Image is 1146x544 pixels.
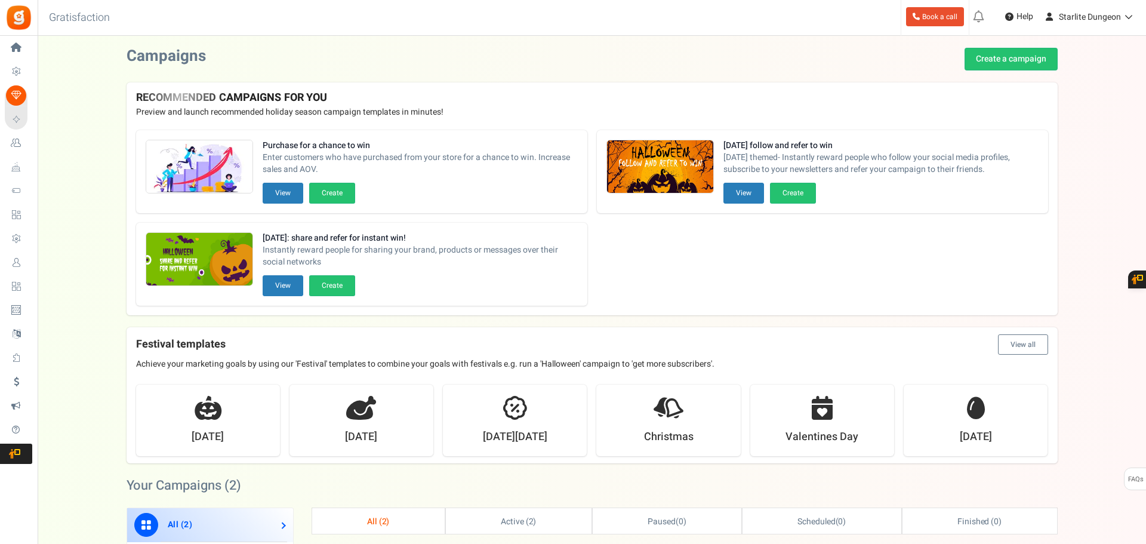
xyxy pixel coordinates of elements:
[1013,11,1033,23] span: Help
[529,515,534,528] span: 2
[168,518,193,531] span: All ( )
[136,106,1048,118] p: Preview and launch recommended holiday season campaign templates in minutes!
[797,515,846,528] span: ( )
[36,6,123,30] h3: Gratisfaction
[146,233,252,287] img: Recommended Campaigns
[648,515,686,528] span: ( )
[797,515,836,528] span: Scheduled
[906,7,964,26] a: Book a call
[229,476,236,495] span: 2
[263,152,578,176] span: Enter customers who have purchased from your store for a chance to win. Increase sales and AOV.
[1127,468,1144,491] span: FAQs
[184,518,189,531] span: 2
[644,429,694,445] strong: Christmas
[960,429,992,445] strong: [DATE]
[648,515,676,528] span: Paused
[263,140,578,152] strong: Purchase for a chance to win
[367,515,390,528] span: All ( )
[192,429,224,445] strong: [DATE]
[382,515,387,528] span: 2
[501,515,537,528] span: Active ( )
[263,275,303,296] button: View
[263,232,578,244] strong: [DATE]: share and refer for instant win!
[309,275,355,296] button: Create
[136,92,1048,104] h4: RECOMMENDED CAMPAIGNS FOR YOU
[136,358,1048,370] p: Achieve your marketing goals by using our 'Festival' templates to combine your goals with festiva...
[723,140,1039,152] strong: [DATE] follow and refer to win
[263,183,303,204] button: View
[345,429,377,445] strong: [DATE]
[770,183,816,204] button: Create
[127,48,206,65] h2: Campaigns
[998,334,1048,355] button: View all
[723,152,1039,176] span: [DATE] themed- Instantly reward people who follow your social media profiles, subscribe to your n...
[483,429,547,445] strong: [DATE][DATE]
[1059,11,1121,23] span: Starlite Dungeon
[723,183,764,204] button: View
[127,480,241,491] h2: Your Campaigns ( )
[785,429,858,445] strong: Valentines Day
[679,515,683,528] span: 0
[5,4,32,31] img: Gratisfaction
[309,183,355,204] button: Create
[994,515,999,528] span: 0
[146,140,252,194] img: Recommended Campaigns
[136,334,1048,355] h4: Festival templates
[838,515,843,528] span: 0
[607,140,713,194] img: Recommended Campaigns
[263,244,578,268] span: Instantly reward people for sharing your brand, products or messages over their social networks
[957,515,1002,528] span: Finished ( )
[1000,7,1038,26] a: Help
[965,48,1058,70] a: Create a campaign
